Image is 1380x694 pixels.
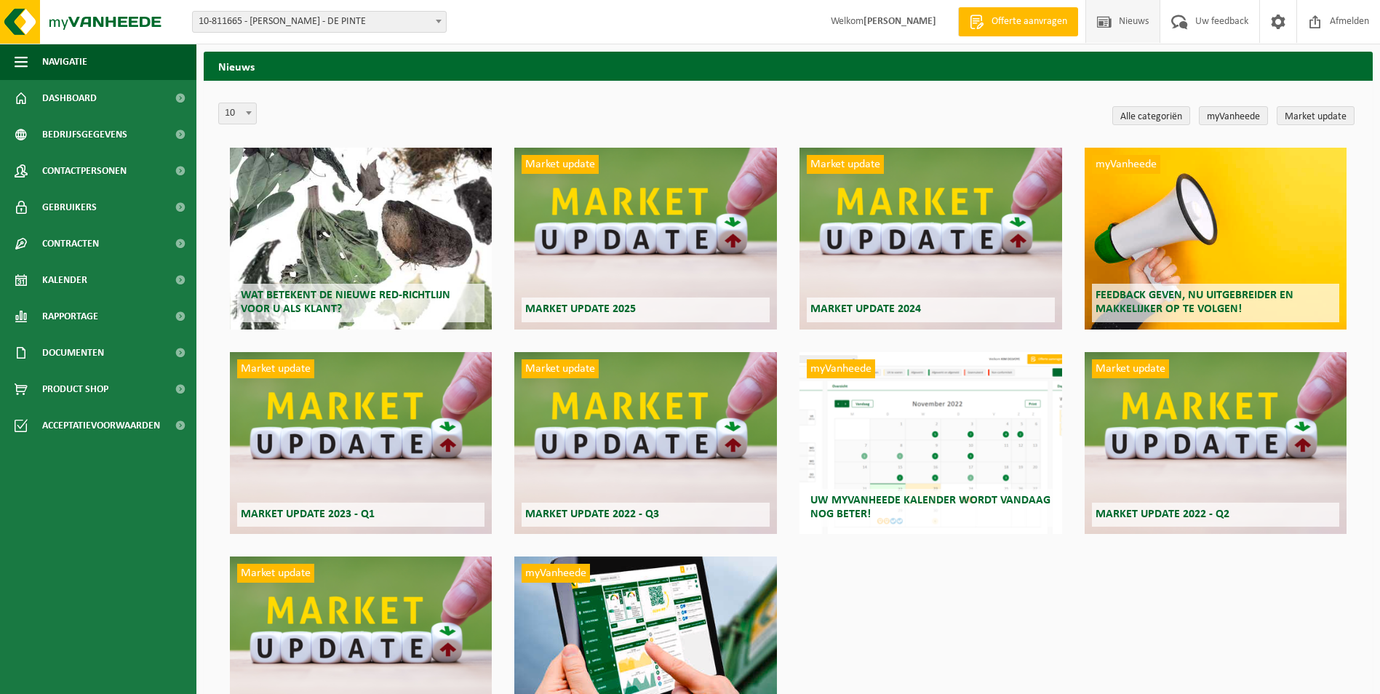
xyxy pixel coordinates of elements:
[799,148,1061,330] a: Market update Market update 2024
[42,298,98,335] span: Rapportage
[1085,352,1347,534] a: Market update Market update 2022 - Q2
[42,44,87,80] span: Navigatie
[237,359,314,378] span: Market update
[1092,359,1169,378] span: Market update
[799,352,1061,534] a: myVanheede Uw myVanheede kalender wordt vandaag nog beter!
[1096,508,1229,520] span: Market update 2022 - Q2
[241,290,450,315] span: Wat betekent de nieuwe RED-richtlijn voor u als klant?
[1096,290,1293,315] span: Feedback geven, nu uitgebreider en makkelijker op te volgen!
[1085,148,1347,330] a: myVanheede Feedback geven, nu uitgebreider en makkelijker op te volgen!
[807,359,875,378] span: myVanheede
[42,226,99,262] span: Contracten
[42,371,108,407] span: Product Shop
[42,153,127,189] span: Contactpersonen
[514,148,776,330] a: Market update Market update 2025
[192,11,447,33] span: 10-811665 - DE SLOOVER DIRK VLOERWERKEN - DE PINTE
[810,495,1050,520] span: Uw myVanheede kalender wordt vandaag nog beter!
[522,564,590,583] span: myVanheede
[193,12,446,32] span: 10-811665 - DE SLOOVER DIRK VLOERWERKEN - DE PINTE
[241,508,375,520] span: Market update 2023 - Q1
[42,189,97,226] span: Gebruikers
[1199,106,1268,125] a: myVanheede
[525,303,636,315] span: Market update 2025
[1277,106,1355,125] a: Market update
[230,352,492,534] a: Market update Market update 2023 - Q1
[42,116,127,153] span: Bedrijfsgegevens
[42,335,104,371] span: Documenten
[204,52,1373,80] h2: Nieuws
[42,407,160,444] span: Acceptatievoorwaarden
[810,303,921,315] span: Market update 2024
[864,16,936,27] strong: [PERSON_NAME]
[988,15,1071,29] span: Offerte aanvragen
[1112,106,1190,125] a: Alle categoriën
[958,7,1078,36] a: Offerte aanvragen
[522,359,599,378] span: Market update
[237,564,314,583] span: Market update
[525,508,659,520] span: Market update 2022 - Q3
[42,262,87,298] span: Kalender
[1092,155,1160,174] span: myVanheede
[807,155,884,174] span: Market update
[219,103,256,124] span: 10
[230,148,492,330] a: Wat betekent de nieuwe RED-richtlijn voor u als klant?
[514,352,776,534] a: Market update Market update 2022 - Q3
[42,80,97,116] span: Dashboard
[218,103,257,124] span: 10
[522,155,599,174] span: Market update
